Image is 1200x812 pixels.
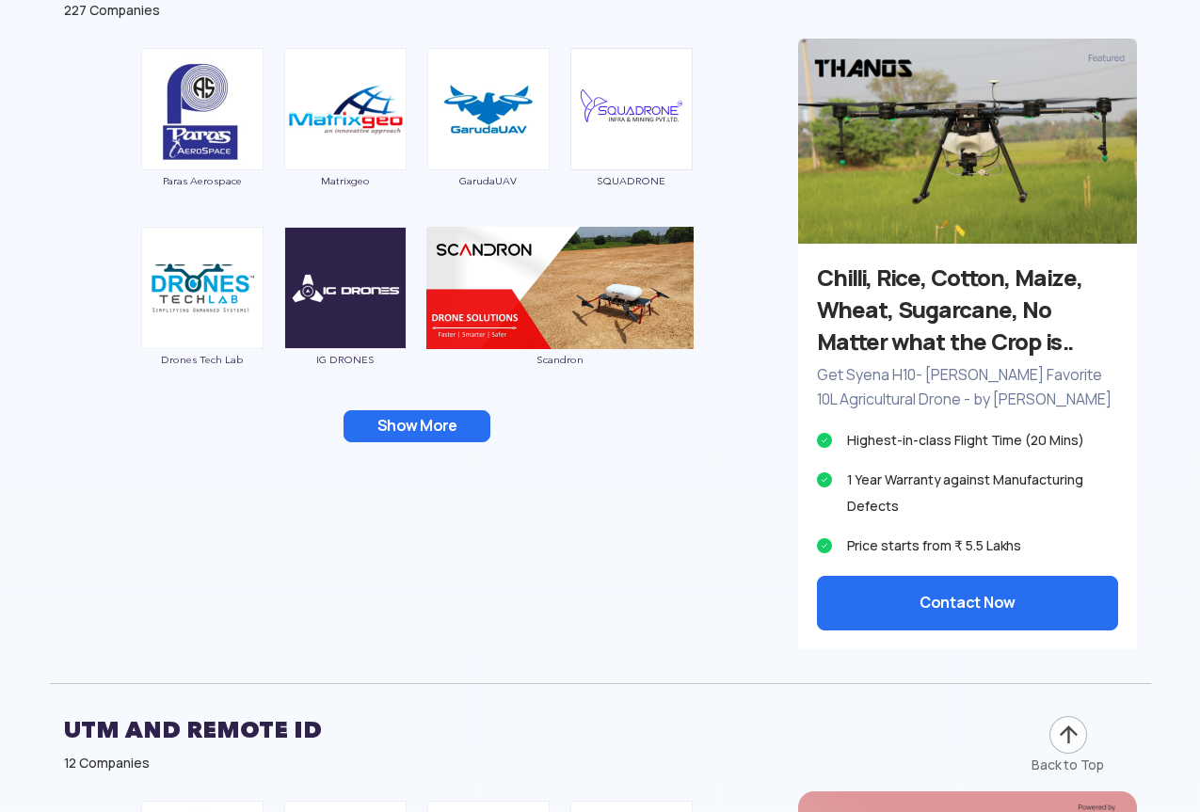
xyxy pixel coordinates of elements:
img: ic_paras.png [141,48,264,170]
img: ic_igdrones.png [284,227,407,349]
li: Highest-in-class Flight Time (20 Mins) [817,427,1118,454]
button: Show More [344,410,490,442]
span: SQUADRONE [569,175,694,186]
a: Matrixgeo [283,100,408,186]
p: Get Syena H10- [PERSON_NAME] Favorite 10L Agricultural Drone - by [PERSON_NAME] [817,363,1118,412]
span: Drones Tech Lab [140,354,264,365]
div: 227 Companies [64,1,1137,20]
a: GarudaUAV [426,100,551,186]
img: ic_dronetechlab.png [141,227,264,349]
img: ic_squadrone.png [570,48,693,170]
a: Drones Tech Lab [140,279,264,365]
span: IG DRONES [283,354,408,365]
img: img_scandron_double.png [426,227,694,349]
a: Scandron [426,279,694,365]
span: GarudaUAV [426,175,551,186]
img: thanos_side.png [798,39,1137,243]
span: Scandron [426,354,694,365]
button: Contact Now [817,576,1118,630]
img: ic_matrixgeo.png [284,48,407,170]
a: SQUADRONE [569,100,694,186]
h2: UTM and Remote ID [64,707,1137,754]
a: Paras Aerospace [140,100,264,186]
li: 1 Year Warranty against Manufacturing Defects [817,467,1118,519]
img: ic_garuda.png [427,48,550,170]
span: Matrixgeo [283,175,408,186]
div: Back to Top [1032,756,1104,774]
span: Paras Aerospace [140,175,264,186]
h3: Chilli, Rice, Cotton, Maize, Wheat, Sugarcane, No Matter what the Crop is.. [817,263,1118,358]
li: Price starts from ₹ 5.5 Lakhs [817,533,1118,559]
a: IG DRONES [283,279,408,365]
div: 12 Companies [64,754,1137,772]
img: ic_arrow-up.png [1048,714,1089,756]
